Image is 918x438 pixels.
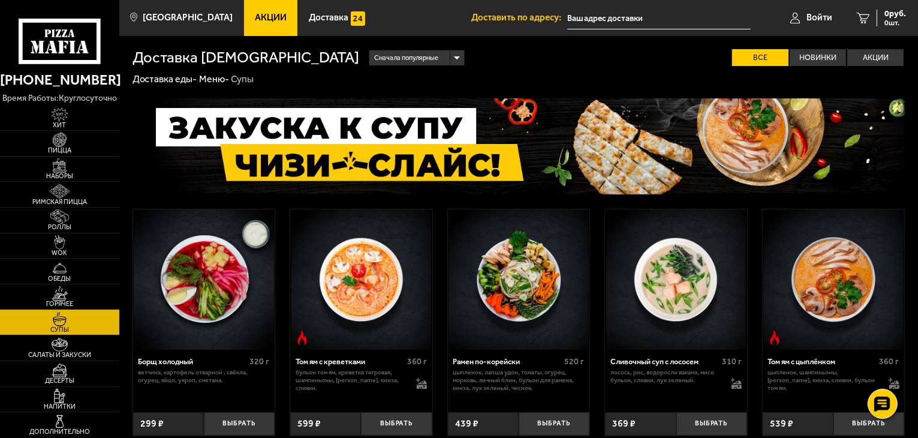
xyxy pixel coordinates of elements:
label: Акции [847,49,904,67]
span: 369 ₽ [612,419,636,428]
p: цыпленок, шампиньоны, [PERSON_NAME], кинза, сливки, бульон том ям. [767,369,878,392]
span: 520 г [565,356,585,367]
span: Доставить по адресу: [471,13,567,22]
span: 299 ₽ [140,419,164,428]
label: Все [732,49,788,67]
a: Сливочный суп с лососем [605,209,747,350]
button: Выбрать [519,412,589,436]
span: 539 ₽ [770,419,793,428]
p: лосось, рис, водоросли вакамэ, мисо бульон, сливки, лук зеленый. [610,369,721,385]
button: Выбрать [204,412,275,436]
img: Острое блюдо [767,331,782,345]
span: [GEOGRAPHIC_DATA] [143,13,233,22]
a: Острое блюдоТом ям с креветками [290,209,432,350]
span: 360 г [407,356,427,367]
button: Выбрать [676,412,747,436]
p: ветчина, картофель отварной , свёкла, огурец, яйцо, укроп, сметана. [138,369,269,385]
a: Борщ холодный [133,209,275,350]
span: Войти [806,13,832,22]
a: Доставка еды- [133,73,197,85]
p: бульон том ям, креветка тигровая, шампиньоны, [PERSON_NAME], кинза, сливки. [296,369,407,392]
div: Сливочный суп с лососем [610,357,719,366]
img: Борщ холодный [134,209,274,350]
input: Ваш адрес доставки [567,7,751,29]
span: 599 ₽ [297,419,321,428]
div: Супы [231,73,254,86]
button: Выбрать [833,412,904,436]
a: Меню- [199,73,229,85]
img: Острое блюдо [295,331,309,345]
label: Новинки [790,49,846,67]
span: 360 г [880,356,899,367]
div: Рамен по-корейски [453,357,561,366]
img: Рамен по-корейски [449,209,589,350]
img: Том ям с креветками [291,209,432,350]
a: Острое блюдоТом ям с цыплёнком [763,209,905,350]
button: Выбрать [361,412,432,436]
img: Том ям с цыплёнком [763,209,904,350]
h1: Доставка [DEMOGRAPHIC_DATA] [133,50,360,65]
div: Том ям с креветками [296,357,404,366]
span: Доставка [309,13,348,22]
div: Том ям с цыплёнком [767,357,876,366]
span: Акции [255,13,287,22]
span: 0 руб. [884,10,906,18]
span: 320 г [249,356,269,367]
img: Сливочный суп с лососем [606,209,747,350]
span: 310 г [722,356,742,367]
a: Рамен по-корейски [448,209,590,350]
div: Борщ холодный [138,357,246,366]
span: Сначала популярные [374,49,438,67]
span: 439 ₽ [455,419,478,428]
span: 0 шт. [884,19,906,26]
img: 15daf4d41897b9f0e9f617042186c801.svg [351,11,365,26]
p: цыпленок, лапша удон, томаты, огурец, морковь, яичный блин, бульон для рамена, кинза, лук зеленый... [453,369,584,392]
